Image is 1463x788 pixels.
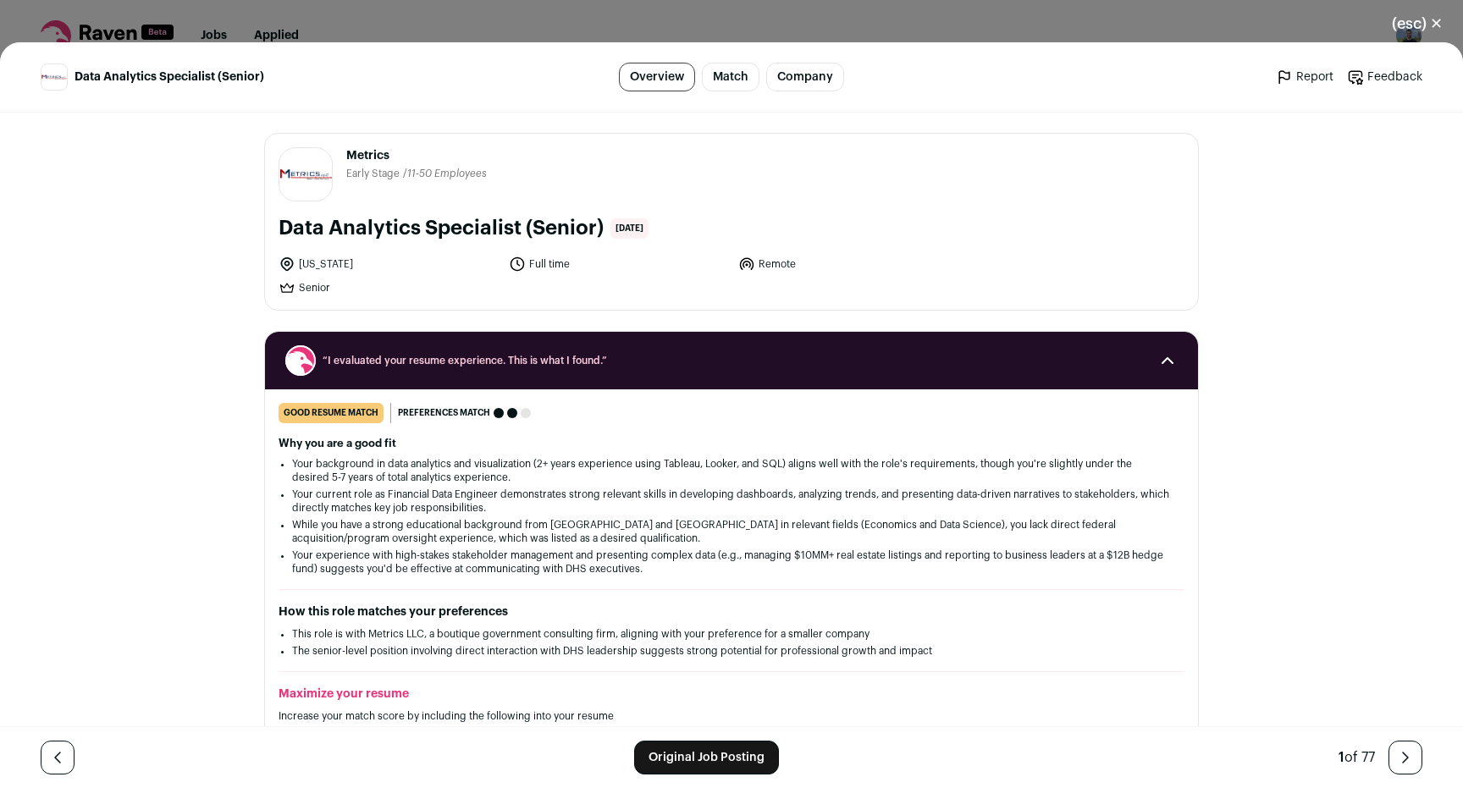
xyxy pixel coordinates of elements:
span: 11-50 Employees [407,168,487,179]
li: Early Stage [346,168,403,180]
li: Senior [279,279,499,296]
li: Your experience with high-stakes stakeholder management and presenting complex data (e.g., managi... [292,548,1171,576]
p: Increase your match score by including the following into your resume [279,709,1184,723]
li: Your current role as Financial Data Engineer demonstrates strong relevant skills in developing da... [292,488,1171,515]
li: While you have a strong educational background from [GEOGRAPHIC_DATA] and [GEOGRAPHIC_DATA] in re... [292,518,1171,545]
h2: How this role matches your preferences [279,603,1184,620]
li: This role is with Metrics LLC, a boutique government consulting firm, aligning with your preferen... [292,627,1171,641]
span: [DATE] [610,218,649,239]
a: Match [702,63,759,91]
img: 5d1a6376650af703c5d5bf7e2eb46bb93fc9987eae610f10e98b3eb107b33225.png [279,168,332,179]
span: “I evaluated your resume experience. This is what I found.” [323,354,1140,367]
span: 1 [1339,751,1344,764]
h2: Why you are a good fit [279,437,1184,450]
li: The senior-level position involving direct interaction with DHS leadership suggests strong potent... [292,644,1171,658]
span: Data Analytics Specialist (Senior) [75,69,264,85]
span: Metrics [346,147,487,164]
li: Full time [509,256,729,273]
img: 5d1a6376650af703c5d5bf7e2eb46bb93fc9987eae610f10e98b3eb107b33225.png [41,74,67,80]
span: Preferences match [398,405,490,422]
li: [US_STATE] [279,256,499,273]
a: Original Job Posting [634,741,779,774]
h1: Data Analytics Specialist (Senior) [279,215,604,242]
a: Overview [619,63,695,91]
li: Your background in data analytics and visualization (2+ years experience using Tableau, Looker, a... [292,457,1171,484]
a: Feedback [1347,69,1422,85]
button: Close modal [1372,5,1463,42]
li: / [403,168,487,180]
a: Report [1276,69,1333,85]
div: good resume match [279,403,384,423]
h2: Maximize your resume [279,686,1184,703]
div: of 77 [1339,747,1375,768]
a: Company [766,63,844,91]
li: Remote [738,256,958,273]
